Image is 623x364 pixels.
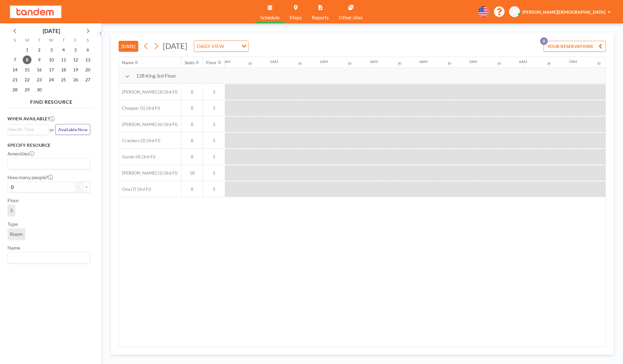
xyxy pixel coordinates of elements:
span: Maps [290,15,302,20]
span: Friday, September 26, 2025 [71,75,80,84]
span: Crackers (2) (3rd Fl) [119,138,160,143]
label: How many people? [7,174,53,180]
span: 3 [203,170,225,176]
div: 30 [398,61,401,65]
span: Saturday, September 27, 2025 [83,75,92,84]
span: Tuesday, September 30, 2025 [35,85,44,94]
div: S [9,37,21,45]
div: Search for option [194,41,248,51]
label: Name [7,245,20,251]
div: M [21,37,33,45]
span: Monday, September 29, 2025 [23,85,31,94]
span: Schedule [260,15,280,20]
button: - [75,182,83,192]
div: Seats [185,60,195,65]
span: [PERSON_NAME] (1) (3rd Fl) [119,170,177,176]
span: Room [10,231,23,237]
span: Gordo (4) (3rd Fl) [119,154,155,160]
span: Chopper (5) (3rd Fl) [119,105,160,111]
span: Monday, September 8, 2025 [23,55,31,64]
div: T [57,37,69,45]
span: Other sites [339,15,363,20]
span: Tuesday, September 23, 2025 [35,75,44,84]
span: Wednesday, September 10, 2025 [47,55,56,64]
button: Available Now [55,124,90,135]
div: S [82,37,94,45]
span: Saturday, September 13, 2025 [83,55,92,64]
span: Wednesday, September 17, 2025 [47,65,56,74]
div: 3AM [370,59,378,64]
span: Thursday, September 4, 2025 [59,45,68,54]
span: [DATE] [163,41,187,50]
span: Friday, September 12, 2025 [71,55,80,64]
div: Search for option [8,158,90,169]
label: Floor [7,197,19,204]
span: Wednesday, September 24, 2025 [47,75,56,84]
span: Monday, September 22, 2025 [23,75,31,84]
span: Friday, September 5, 2025 [71,45,80,54]
span: 3 [203,186,225,192]
div: 5AM [469,59,477,64]
label: Amenities [7,151,34,157]
span: 18 [182,170,203,176]
div: 2AM [320,59,328,64]
span: 8 [182,122,203,127]
span: 8 [182,186,203,192]
span: Sunday, September 21, 2025 [11,75,19,84]
span: [PERSON_NAME] (3) (3rd Fl) [119,89,177,95]
span: AJ [512,9,517,15]
span: Friday, September 19, 2025 [71,65,80,74]
span: Tuesday, September 16, 2025 [35,65,44,74]
div: 30 [298,61,302,65]
span: Thursday, September 25, 2025 [59,75,68,84]
span: Ona (7) (3rd Fl) [119,186,151,192]
span: Saturday, September 20, 2025 [83,65,92,74]
span: 8 [182,138,203,143]
span: 3 [203,122,225,127]
span: 8 [182,89,203,95]
div: Floor [206,60,217,65]
img: organization-logo [10,6,61,18]
input: Search for option [8,126,45,133]
span: Sunday, September 14, 2025 [11,65,19,74]
div: 30 [597,61,601,65]
div: 30 [248,61,252,65]
span: 3 [203,105,225,111]
p: 0 [540,37,548,45]
span: Thursday, September 11, 2025 [59,55,68,64]
span: 8 [182,105,203,111]
span: [PERSON_NAME] (6) (3rd Fl) [119,122,177,127]
div: 12AM [220,59,230,64]
div: 30 [348,61,352,65]
span: 3 [203,89,225,95]
span: Tuesday, September 2, 2025 [35,45,44,54]
span: DAILY VIEW [196,42,225,50]
div: Search for option [8,125,48,134]
span: 3 [203,154,225,160]
div: T [33,37,45,45]
div: 7AM [569,59,577,64]
span: Sunday, September 28, 2025 [11,85,19,94]
span: Tuesday, September 9, 2025 [35,55,44,64]
span: 3 [203,138,225,143]
span: Saturday, September 6, 2025 [83,45,92,54]
input: Search for option [226,42,238,50]
label: Type [7,221,18,227]
div: Name [122,60,134,65]
span: or [50,127,54,133]
span: [PERSON_NAME][DEMOGRAPHIC_DATA] [522,9,605,15]
div: W [45,37,58,45]
button: YOUR RESERVATIONS0 [544,41,606,52]
span: Monday, September 15, 2025 [23,65,31,74]
span: Available Now [58,127,87,132]
h3: Specify resource [7,142,90,148]
span: 8 [182,154,203,160]
div: 30 [497,61,501,65]
span: Reports [312,15,329,20]
div: Search for option [8,252,90,263]
span: Wednesday, September 3, 2025 [47,45,56,54]
input: Search for option [8,160,87,168]
div: 30 [447,61,451,65]
button: + [83,182,90,192]
span: Monday, September 1, 2025 [23,45,31,54]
